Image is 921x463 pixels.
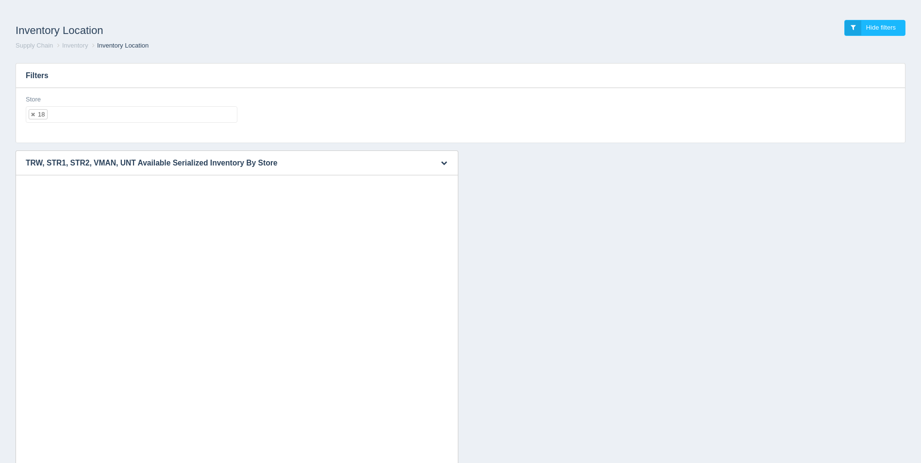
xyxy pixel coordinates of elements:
h3: Filters [16,64,905,88]
span: Hide filters [866,24,896,31]
a: Inventory [62,42,88,49]
li: Inventory Location [90,41,149,50]
label: Store [26,95,41,104]
a: Supply Chain [16,42,53,49]
h1: Inventory Location [16,20,461,41]
a: Hide filters [844,20,905,36]
h3: TRW, STR1, STR2, VMAN, UNT Available Serialized Inventory By Store [16,151,428,175]
div: 18 [38,111,45,117]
